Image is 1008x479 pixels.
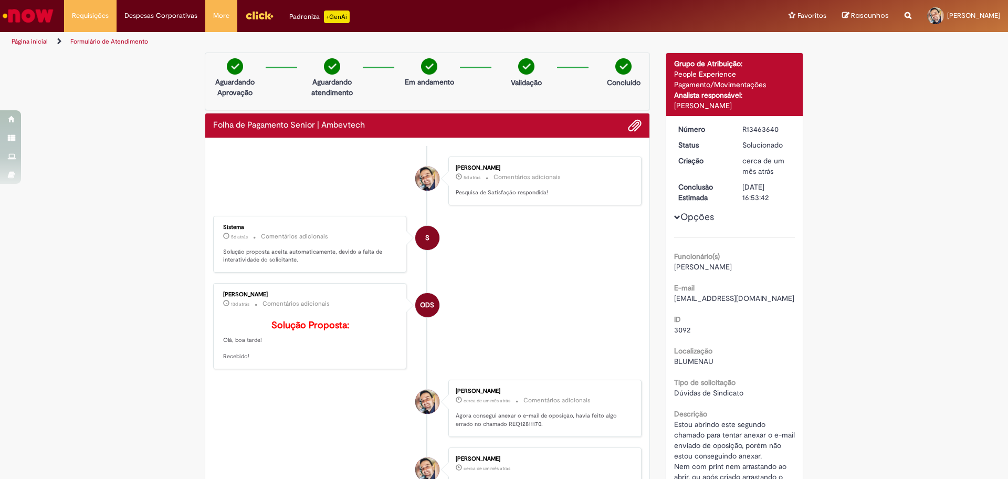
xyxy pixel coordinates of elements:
[511,77,542,88] p: Validação
[518,58,534,75] img: check-circle-green.png
[674,346,712,356] b: Localização
[209,77,260,98] p: Aguardando Aprovação
[670,182,735,203] dt: Conclusão Estimada
[674,315,681,324] b: ID
[842,11,889,21] a: Rascunhos
[670,140,735,150] dt: Status
[227,58,243,75] img: check-circle-green.png
[271,319,349,331] b: Solução Proposta:
[674,325,690,335] span: 3092
[607,77,640,88] p: Concluído
[425,225,429,251] span: S
[674,378,736,387] b: Tipo de solicitação
[674,294,794,303] span: [EMAIL_ADDRESS][DOMAIN_NAME]
[742,156,784,176] span: cerca de um mês atrás
[670,124,735,134] dt: Número
[464,465,510,472] span: cerca de um mês atrás
[12,37,48,46] a: Página inicial
[670,155,735,166] dt: Criação
[674,409,707,419] b: Descrição
[464,174,480,181] time: 24/09/2025 15:56:33
[324,11,350,23] p: +GenAi
[674,69,795,90] div: People Experience Pagamento/Movimentações
[223,291,398,298] div: [PERSON_NAME]
[415,166,439,191] div: Cleiton Ximenes De Souza
[615,58,632,75] img: check-circle-green.png
[415,293,439,317] div: Osvaldo da Silva Neto
[464,174,480,181] span: 5d atrás
[674,252,720,261] b: Funcionário(s)
[261,232,328,241] small: Comentários adicionais
[742,155,791,176] div: 29/08/2025 16:53:39
[742,156,784,176] time: 29/08/2025 16:53:39
[464,398,510,404] span: cerca de um mês atrás
[674,100,795,111] div: [PERSON_NAME]
[8,32,664,51] ul: Trilhas de página
[324,58,340,75] img: check-circle-green.png
[223,320,398,361] p: Olá, boa tarde! Recebido!
[674,58,795,69] div: Grupo de Atribuição:
[456,456,631,462] div: [PERSON_NAME]
[420,293,434,318] span: ODS
[628,119,642,132] button: Adicionar anexos
[456,189,631,197] p: Pesquisa de Satisfação respondida!
[231,301,249,307] time: 16/09/2025 16:02:36
[231,234,248,240] span: 5d atrás
[493,173,561,182] small: Comentários adicionais
[742,124,791,134] div: R13463640
[674,283,695,293] b: E-mail
[213,11,229,21] span: More
[223,248,398,264] p: Solução proposta aceita automaticamente, devido a falta de interatividade do solicitante.
[851,11,889,20] span: Rascunhos
[947,11,1000,20] span: [PERSON_NAME]
[307,77,358,98] p: Aguardando atendimento
[72,11,109,21] span: Requisições
[289,11,350,23] div: Padroniza
[124,11,197,21] span: Despesas Corporativas
[464,465,510,472] time: 29/08/2025 16:54:37
[70,37,148,46] a: Formulário de Atendimento
[405,77,454,87] p: Em andamento
[674,388,743,398] span: Dúvidas de Sindicato
[223,224,398,231] div: Sistema
[415,226,439,250] div: System
[742,182,791,203] div: [DATE] 16:53:42
[415,390,439,414] div: Cleiton Ximenes De Souza
[742,140,791,150] div: Solucionado
[674,262,732,272] span: [PERSON_NAME]
[674,357,713,366] span: BLUMENAU
[231,301,249,307] span: 13d atrás
[464,398,510,404] time: 29/08/2025 16:56:21
[674,90,795,100] div: Analista responsável:
[456,412,631,428] p: Agora consegui anexar o e-mail de oposição, havia feito algo errado no chamado REQ12811170.
[1,5,55,26] img: ServiceNow
[231,234,248,240] time: 24/09/2025 14:02:37
[245,7,274,23] img: click_logo_yellow_360x200.png
[456,388,631,394] div: [PERSON_NAME]
[523,396,591,405] small: Comentários adicionais
[456,165,631,171] div: [PERSON_NAME]
[797,11,826,21] span: Favoritos
[262,299,330,308] small: Comentários adicionais
[213,121,365,130] h2: Folha de Pagamento Senior | Ambevtech Histórico de tíquete
[421,58,437,75] img: check-circle-green.png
